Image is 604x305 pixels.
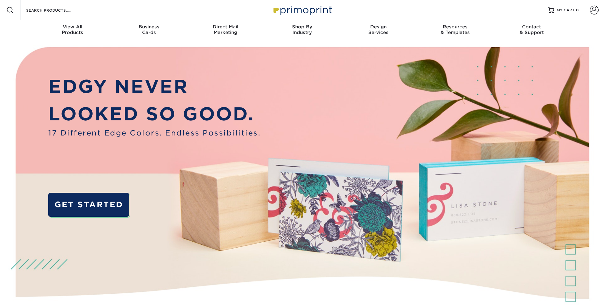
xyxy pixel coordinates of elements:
[493,24,570,35] div: & Support
[48,73,261,100] p: EDGY NEVER
[417,20,493,40] a: Resources& Templates
[187,24,264,30] span: Direct Mail
[493,20,570,40] a: Contact& Support
[34,24,111,30] span: View All
[417,24,493,30] span: Resources
[493,24,570,30] span: Contact
[264,24,340,35] div: Industry
[340,24,417,30] span: Design
[340,24,417,35] div: Services
[48,193,129,217] a: GET STARTED
[187,24,264,35] div: Marketing
[264,20,340,40] a: Shop ByIndustry
[26,6,87,14] input: SEARCH PRODUCTS.....
[271,3,334,17] img: Primoprint
[48,101,261,128] p: LOOKED SO GOOD.
[34,20,111,40] a: View AllProducts
[187,20,264,40] a: Direct MailMarketing
[557,8,575,13] span: MY CART
[576,8,579,12] span: 0
[111,20,187,40] a: BusinessCards
[111,24,187,35] div: Cards
[264,24,340,30] span: Shop By
[111,24,187,30] span: Business
[340,20,417,40] a: DesignServices
[417,24,493,35] div: & Templates
[34,24,111,35] div: Products
[48,128,261,139] span: 17 Different Edge Colors. Endless Possibilities.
